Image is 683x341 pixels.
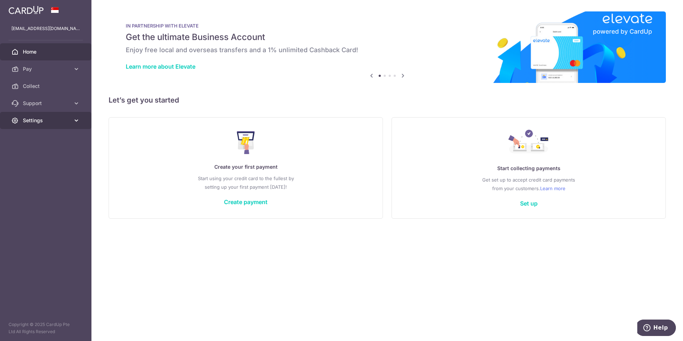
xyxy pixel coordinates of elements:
[237,131,255,154] img: Make Payment
[126,46,649,54] h6: Enjoy free local and overseas transfers and a 1% unlimited Cashback Card!
[23,48,70,55] span: Home
[23,100,70,107] span: Support
[224,198,268,206] a: Create payment
[23,117,70,124] span: Settings
[126,31,649,43] h5: Get the ultimate Business Account
[109,94,666,106] h5: Let’s get you started
[123,174,368,191] p: Start using your credit card to the fullest by setting up your first payment [DATE]!
[11,25,80,32] p: [EMAIL_ADDRESS][DOMAIN_NAME]
[109,11,666,83] img: Renovation banner
[637,320,676,337] iframe: Opens a widget where you can find more information
[23,65,70,73] span: Pay
[23,83,70,90] span: Collect
[123,163,368,171] p: Create your first payment
[406,164,651,173] p: Start collecting payments
[540,184,565,193] a: Learn more
[16,5,31,11] span: Help
[126,23,649,29] p: IN PARTNERSHIP WITH ELEVATE
[520,200,538,207] a: Set up
[508,130,549,155] img: Collect Payment
[126,63,195,70] a: Learn more about Elevate
[9,6,44,14] img: CardUp
[406,176,651,193] p: Get set up to accept credit card payments from your customers.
